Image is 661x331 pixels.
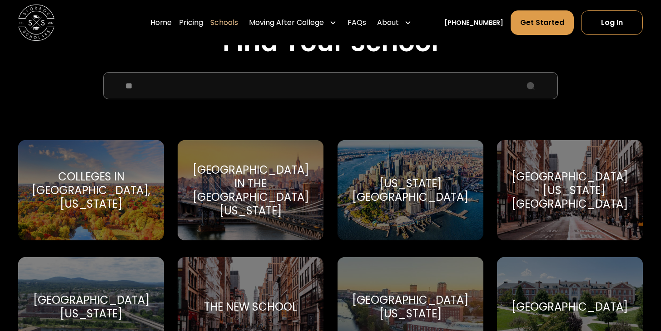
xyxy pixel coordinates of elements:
a: Go to selected school [178,140,323,240]
div: Colleges in [GEOGRAPHIC_DATA], [US_STATE] [29,170,153,211]
div: [GEOGRAPHIC_DATA] - [US_STATE][GEOGRAPHIC_DATA] [508,170,632,211]
a: Log In [581,10,643,35]
div: Moving After College [245,10,340,35]
div: About [373,10,415,35]
div: About [377,17,399,28]
div: The New School [204,300,297,314]
h2: Find Your School [18,27,643,58]
a: Schools [210,10,238,35]
div: Moving After College [249,17,324,28]
div: [GEOGRAPHIC_DATA] [512,300,628,314]
div: [US_STATE][GEOGRAPHIC_DATA] [348,177,472,204]
a: Home [150,10,172,35]
a: [PHONE_NUMBER] [444,18,503,28]
a: Pricing [179,10,203,35]
a: Go to selected school [497,140,643,240]
div: [GEOGRAPHIC_DATA][US_STATE] [29,293,153,321]
a: home [18,5,55,41]
div: [GEOGRAPHIC_DATA] in the [GEOGRAPHIC_DATA][US_STATE] [189,163,313,218]
div: [GEOGRAPHIC_DATA][US_STATE] [348,293,472,321]
a: FAQs [348,10,366,35]
a: Go to selected school [338,140,483,240]
a: Get Started [511,10,574,35]
img: Storage Scholars main logo [18,5,55,41]
a: Go to selected school [18,140,164,240]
